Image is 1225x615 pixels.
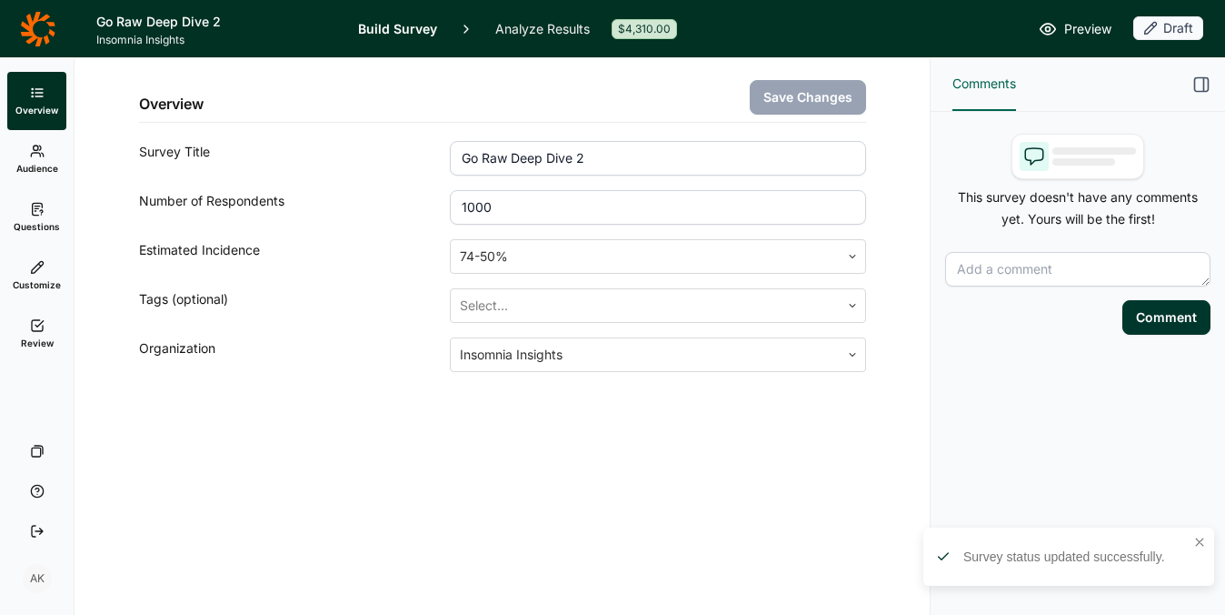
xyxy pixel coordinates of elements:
div: Draft [1133,16,1203,40]
div: Tags (optional) [139,288,451,323]
span: Customize [13,278,61,291]
div: AK [23,564,52,593]
a: Customize [7,247,66,305]
button: Draft [1133,16,1203,42]
button: Comments [952,58,1016,111]
span: Audience [16,162,58,175]
div: $4,310.00 [612,19,677,39]
span: Comments [952,73,1016,95]
span: Overview [15,104,58,116]
span: Insomnia Insights [96,33,336,47]
span: Questions [14,220,60,233]
a: Audience [7,130,66,188]
a: Review [7,305,66,363]
h2: Overview [139,93,204,115]
div: Number of Respondents [139,190,451,225]
button: Save Changes [750,80,866,115]
h1: Go Raw Deep Dive 2 [96,11,336,33]
span: Review [21,337,54,349]
a: Preview [1039,18,1111,40]
input: ex: Package testing study [450,141,865,176]
p: This survey doesn't have any comments yet. Yours will be the first! [945,187,1210,230]
button: Comment [1122,300,1210,335]
div: Estimated Incidence [139,239,451,274]
a: Overview [7,72,66,130]
div: Survey Title [139,141,451,176]
a: Questions [7,188,66,247]
span: Preview [1064,18,1111,40]
div: Organization [139,338,451,372]
div: Survey status updated successfully. [963,548,1187,566]
input: 1000 [450,190,865,225]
